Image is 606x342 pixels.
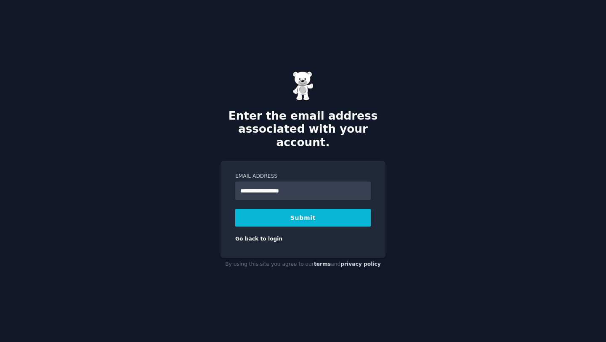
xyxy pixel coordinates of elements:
a: privacy policy [340,261,381,267]
h2: Enter the email address associated with your account. [221,110,385,150]
div: By using this site you agree to our and [221,258,385,271]
img: Gummy Bear [292,71,314,101]
a: terms [314,261,331,267]
label: Email Address [235,173,371,180]
a: Go back to login [235,236,282,242]
button: Submit [235,209,371,227]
